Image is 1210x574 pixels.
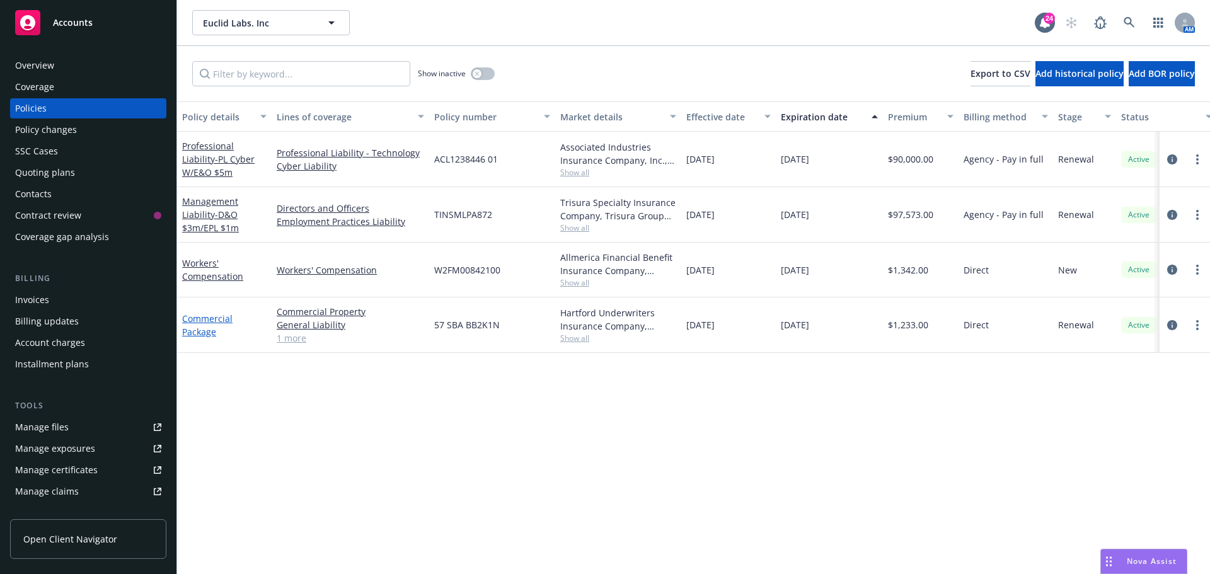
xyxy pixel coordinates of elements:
div: Policy details [182,110,253,123]
span: New [1058,263,1077,277]
span: Active [1126,209,1151,221]
a: Manage BORs [10,503,166,523]
button: Export to CSV [971,61,1030,86]
div: Allmerica Financial Benefit Insurance Company, Hanover Insurance Group [560,251,676,277]
div: SSC Cases [15,141,58,161]
a: Cyber Liability [277,159,424,173]
a: Search [1117,10,1142,35]
span: [DATE] [781,318,809,331]
div: Effective date [686,110,757,123]
a: Policy changes [10,120,166,140]
a: circleInformation [1165,318,1180,333]
span: Accounts [53,18,93,28]
button: Add historical policy [1035,61,1124,86]
button: Euclid Labs. Inc [192,10,350,35]
span: Show all [560,167,676,178]
a: circleInformation [1165,262,1180,277]
span: 57 SBA BB2K1N [434,318,500,331]
span: $1,342.00 [888,263,928,277]
span: Direct [964,263,989,277]
a: Professional Liability [182,140,255,178]
a: Manage certificates [10,460,166,480]
span: Renewal [1058,152,1094,166]
span: $90,000.00 [888,152,933,166]
a: Switch app [1146,10,1171,35]
div: Quoting plans [15,163,75,183]
span: [DATE] [686,318,715,331]
span: Agency - Pay in full [964,208,1044,221]
div: Associated Industries Insurance Company, Inc., AmTrust Financial Services, RT Specialty Insurance... [560,141,676,167]
div: Status [1121,110,1198,123]
button: Stage [1053,101,1116,132]
div: Stage [1058,110,1097,123]
span: Active [1126,264,1151,275]
a: Overview [10,55,166,76]
a: Directors and Officers [277,202,424,215]
div: Policy number [434,110,536,123]
a: Employment Practices Liability [277,215,424,228]
div: Manage BORs [15,503,74,523]
span: $1,233.00 [888,318,928,331]
a: Accounts [10,5,166,40]
a: Commercial Property [277,305,424,318]
a: Management Liability [182,195,239,234]
span: ACL1238446 01 [434,152,498,166]
a: Manage files [10,417,166,437]
span: Show all [560,333,676,343]
a: 1 more [277,331,424,345]
div: Invoices [15,290,49,310]
div: Drag to move [1101,549,1117,573]
div: Billing [10,272,166,285]
span: [DATE] [781,263,809,277]
a: more [1190,207,1205,222]
button: Policy details [177,101,272,132]
button: Expiration date [776,101,883,132]
div: Manage certificates [15,460,98,480]
span: Direct [964,318,989,331]
div: Installment plans [15,354,89,374]
span: Open Client Navigator [23,532,117,546]
span: Show all [560,222,676,233]
span: Add BOR policy [1129,67,1195,79]
div: Coverage [15,77,54,97]
span: [DATE] [686,152,715,166]
div: Premium [888,110,940,123]
div: Lines of coverage [277,110,410,123]
span: Show all [560,277,676,288]
a: Contacts [10,184,166,204]
a: circleInformation [1165,207,1180,222]
a: Manage exposures [10,439,166,459]
a: Coverage [10,77,166,97]
span: $97,573.00 [888,208,933,221]
button: Billing method [959,101,1053,132]
a: Billing updates [10,311,166,331]
a: Manage claims [10,481,166,502]
a: Coverage gap analysis [10,227,166,247]
a: Invoices [10,290,166,310]
div: Policies [15,98,47,118]
span: Renewal [1058,318,1094,331]
div: 24 [1044,13,1055,24]
a: General Liability [277,318,424,331]
span: Nova Assist [1127,556,1177,566]
span: Show inactive [418,68,466,79]
div: Expiration date [781,110,864,123]
button: Premium [883,101,959,132]
span: Euclid Labs. Inc [203,16,312,30]
span: [DATE] [781,208,809,221]
div: Manage claims [15,481,79,502]
a: circleInformation [1165,152,1180,167]
input: Filter by keyword... [192,61,410,86]
div: Overview [15,55,54,76]
div: Account charges [15,333,85,353]
button: Lines of coverage [272,101,429,132]
div: Billing updates [15,311,79,331]
button: Add BOR policy [1129,61,1195,86]
span: Agency - Pay in full [964,152,1044,166]
div: Manage exposures [15,439,95,459]
div: Market details [560,110,662,123]
button: Policy number [429,101,555,132]
div: Contacts [15,184,52,204]
div: Tools [10,399,166,412]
